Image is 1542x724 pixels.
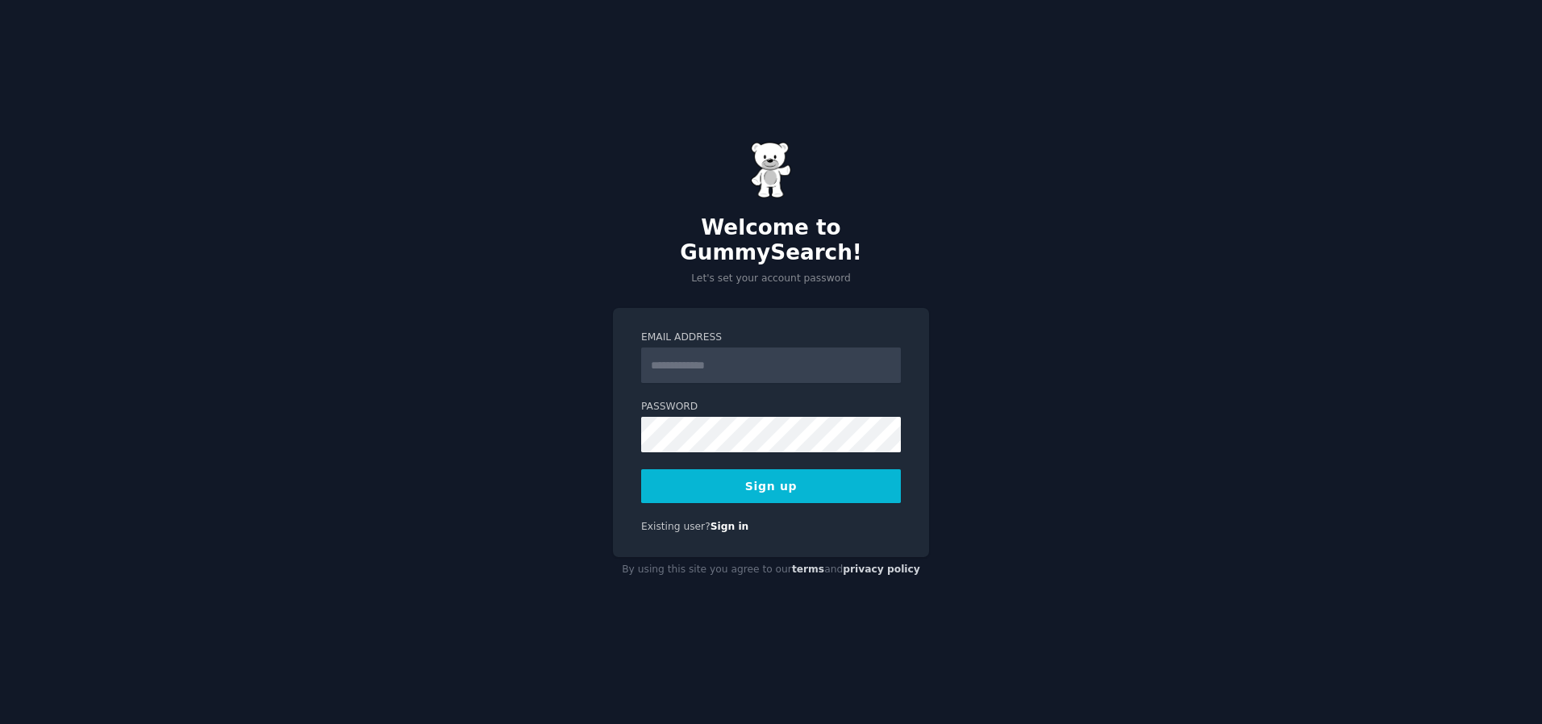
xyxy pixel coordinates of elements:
a: privacy policy [843,564,920,575]
p: Let's set your account password [613,272,929,286]
a: Sign in [711,521,749,532]
img: Gummy Bear [751,142,791,198]
span: Existing user? [641,521,711,532]
a: terms [792,564,824,575]
label: Email Address [641,331,901,345]
h2: Welcome to GummySearch! [613,215,929,266]
div: By using this site you agree to our and [613,557,929,583]
label: Password [641,400,901,414]
button: Sign up [641,469,901,503]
